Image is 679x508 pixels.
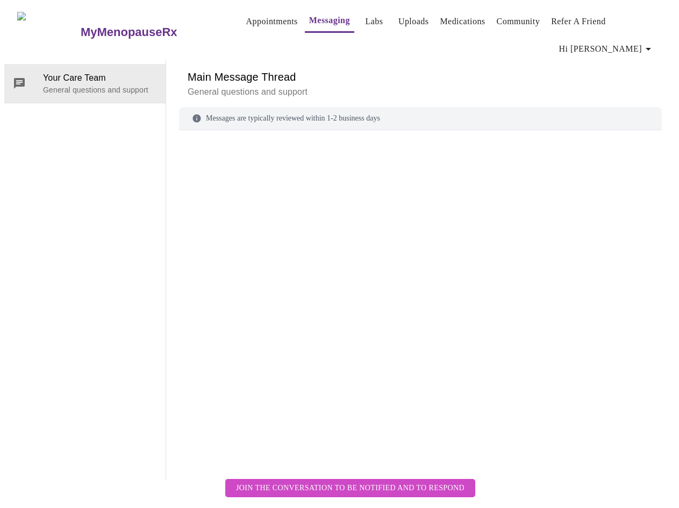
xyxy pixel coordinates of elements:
[179,107,662,130] div: Messages are typically reviewed within 1-2 business days
[547,11,610,32] button: Refer a Friend
[398,14,429,29] a: Uploads
[43,84,157,95] p: General questions and support
[357,11,391,32] button: Labs
[559,41,655,57] span: Hi [PERSON_NAME]
[365,14,383,29] a: Labs
[305,10,354,33] button: Messaging
[492,11,545,32] button: Community
[188,86,653,98] p: General questions and support
[309,13,350,28] a: Messaging
[440,14,485,29] a: Medications
[394,11,433,32] button: Uploads
[4,64,166,103] div: Your Care TeamGeneral questions and support
[551,14,606,29] a: Refer a Friend
[43,72,157,84] span: Your Care Team
[188,68,653,86] h6: Main Message Thread
[242,11,302,32] button: Appointments
[81,25,177,39] h3: MyMenopauseRx
[79,13,220,51] a: MyMenopauseRx
[555,38,659,60] button: Hi [PERSON_NAME]
[17,12,79,52] img: MyMenopauseRx Logo
[435,11,489,32] button: Medications
[246,14,298,29] a: Appointments
[497,14,540,29] a: Community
